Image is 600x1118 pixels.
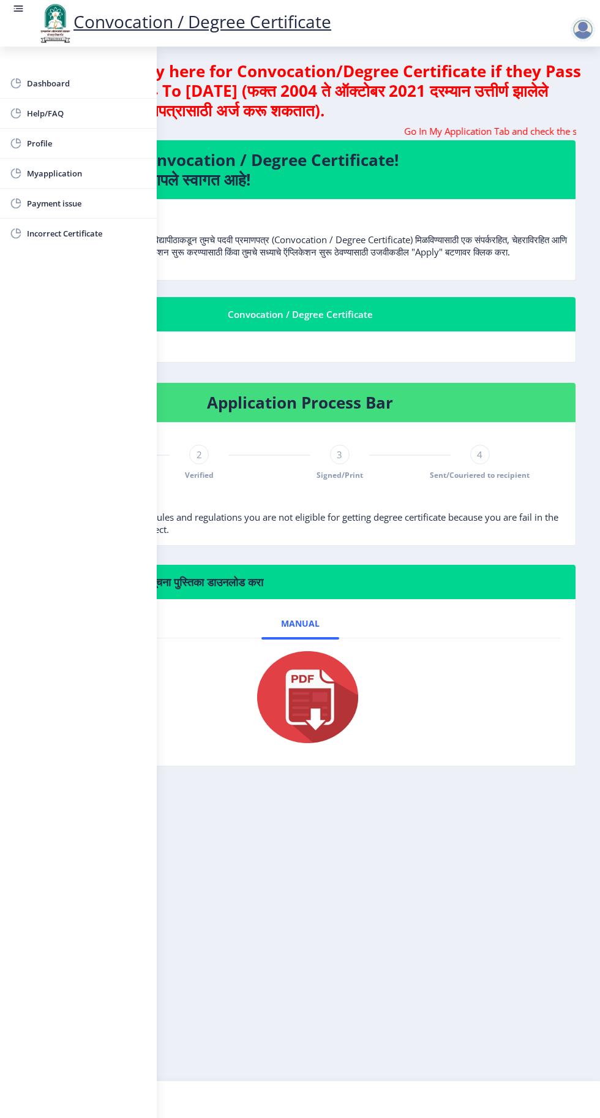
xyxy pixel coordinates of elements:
span: Incorrect Certificate [27,226,147,241]
span: 4 [477,448,482,461]
span: Sent/Couriered to recipient [430,470,530,480]
span: 3 [337,448,342,461]
span: Signed/Print [317,470,363,480]
span: 2 [197,448,202,461]
a: Manual [261,609,339,638]
span: Manual [281,619,320,629]
p: पुण्यश्लोक अहिल्यादेवी होळकर सोलापूर विद्यापीठाकडून तुमचे पदवी प्रमाणपत्र (Convocation / Degree C... [30,209,570,258]
h4: Welcome to Convocation / Degree Certificate! पदवी प्रमाणपत्रात आपले स्वागत आहे! [39,150,561,189]
span: Payment issue [27,196,147,211]
span: Remarks: as per university rules and regulations you are not eligible for getting degree certific... [39,511,558,535]
span: Dashboard [27,76,147,91]
h4: Application Process Bar [39,393,561,412]
div: Convocation / Degree Certificate [39,307,561,322]
span: Verified [185,470,214,480]
a: Convocation / Degree Certificate [37,10,331,33]
img: logo [37,2,73,44]
h4: Students can apply here for Convocation/Degree Certificate if they Pass Out between 2004 To [DATE... [15,61,585,120]
marquee: Go In My Application Tab and check the status of Errata [24,125,576,137]
h6: मदत पाहिजे? कृपया खालील सूचना पुस्तिका डाउनलोड करा [39,575,561,589]
span: Profile [27,136,147,151]
span: Myapplication [27,166,147,181]
img: pdf.png [239,648,361,746]
span: Help/FAQ [27,106,147,121]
